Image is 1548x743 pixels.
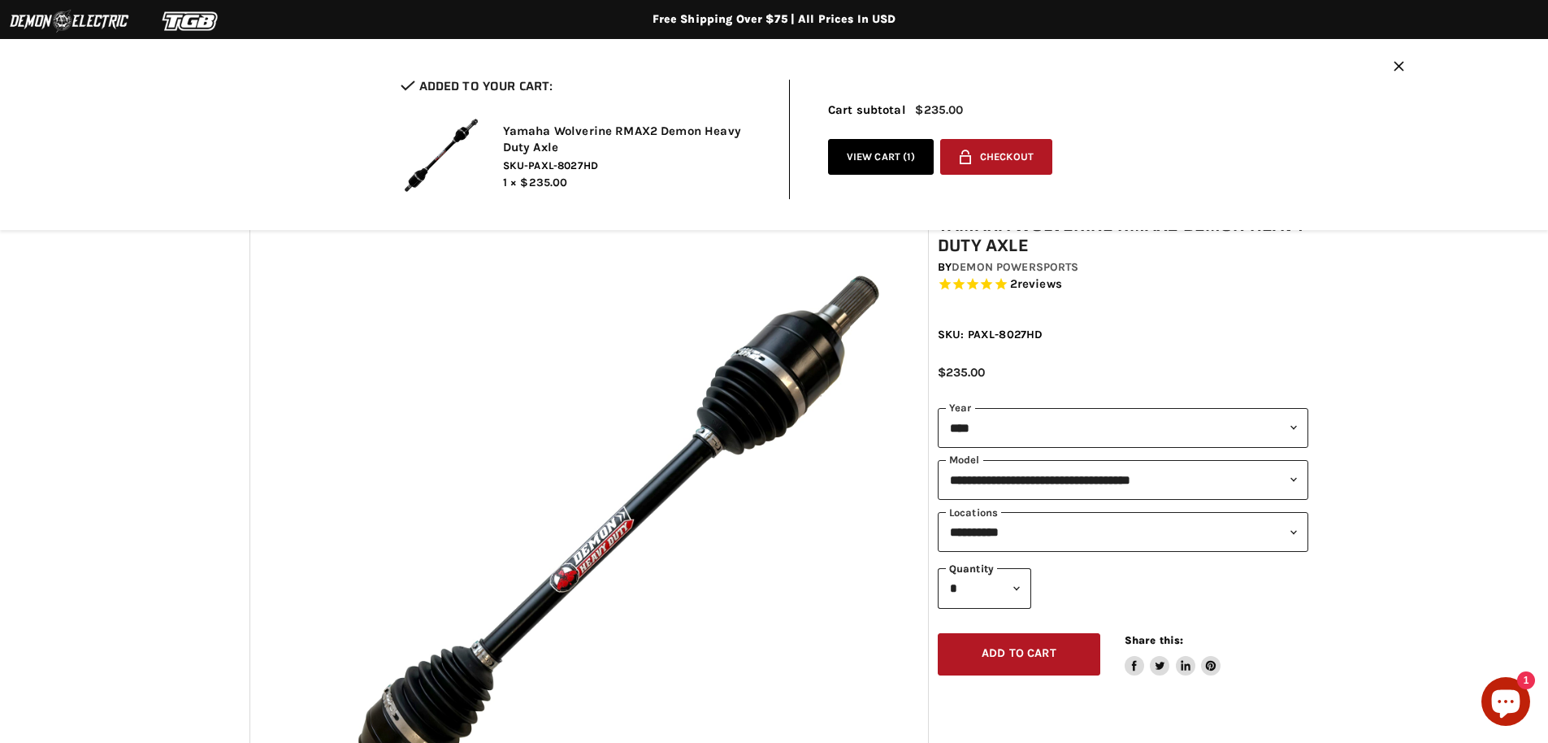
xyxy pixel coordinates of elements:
[980,151,1034,163] span: Checkout
[828,102,906,117] span: Cart subtotal
[401,80,765,93] h2: Added to your cart:
[938,215,1308,256] h1: Yamaha Wolverine RMAX2 Demon Heavy Duty Axle
[907,150,911,163] span: 1
[938,326,1308,343] div: SKU: PAXL-8027HD
[1394,61,1404,75] button: Close
[1010,277,1062,292] span: 2 reviews
[503,176,517,189] span: 1 ×
[124,12,1424,27] div: Free Shipping Over $75 | All Prices In USD
[8,6,130,37] img: Demon Electric Logo 2
[1476,677,1535,730] inbox-online-store-chat: Shopify online store chat
[401,115,482,196] img: Yamaha Wolverine RMAX2 Demon Heavy Duty Axle
[130,6,252,37] img: TGB Logo 2
[938,460,1308,500] select: modal-name
[940,139,1052,176] button: Checkout
[938,568,1031,608] select: Quantity
[503,124,765,155] h2: Yamaha Wolverine RMAX2 Demon Heavy Duty Axle
[1125,633,1221,676] aside: Share this:
[938,408,1308,448] select: year
[915,103,963,117] span: $235.00
[982,646,1056,660] span: Add to cart
[1017,277,1062,292] span: reviews
[503,159,765,173] span: SKU-PAXL-8027HD
[952,260,1078,274] a: Demon Powersports
[938,259,1308,276] div: by
[938,365,985,380] span: $235.00
[934,139,1052,181] form: cart checkout
[938,633,1100,676] button: Add to cart
[1125,634,1183,646] span: Share this:
[938,276,1308,293] span: Rated 5.0 out of 5 stars 2 reviews
[938,512,1308,552] select: keys
[828,139,934,176] a: View cart (1)
[520,176,567,189] span: $235.00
